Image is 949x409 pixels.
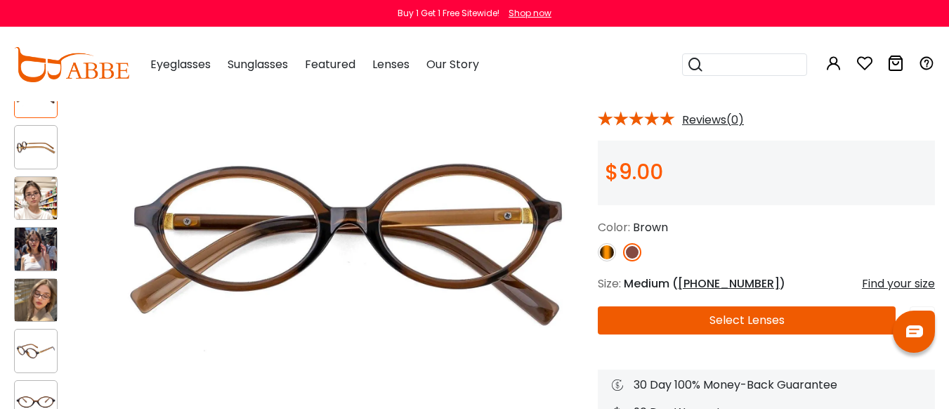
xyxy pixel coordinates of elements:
span: Color: [598,219,630,235]
img: Knowledge Brown Acetate Eyeglasses , UniversalBridgeFit Frames from ABBE Glasses [15,279,57,321]
span: Sunglasses [228,56,288,72]
div: Find your size [862,275,935,292]
img: Knowledge Brown Acetate Eyeglasses , UniversalBridgeFit Frames from ABBE Glasses [15,137,57,158]
img: Knowledge Brown Acetate Eyeglasses , UniversalBridgeFit Frames from ABBE Glasses [15,340,57,361]
span: Reviews(0) [682,114,744,126]
a: Shop now [502,7,551,19]
img: abbeglasses.com [14,47,129,82]
img: Knowledge Brown Acetate Eyeglasses , UniversalBridgeFit Frames from ABBE Glasses [15,177,57,219]
img: chat [906,325,923,337]
span: $9.00 [605,157,663,187]
img: Knowledge Brown Acetate Eyeglasses , UniversalBridgeFit Frames from ABBE Glasses [15,228,57,270]
span: Featured [305,56,355,72]
div: Shop now [509,7,551,20]
div: Buy 1 Get 1 Free Sitewide! [398,7,499,20]
div: 30 Day 100% Money-Back Guarantee [612,377,921,394]
span: [PHONE_NUMBER] [678,275,780,292]
span: Medium ( ) [624,275,785,292]
span: Eyeglasses [150,56,211,72]
span: Our Story [426,56,479,72]
span: Brown [633,219,668,235]
span: Lenses [372,56,410,72]
button: Select Lenses [598,306,896,335]
span: Size: [598,275,621,292]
